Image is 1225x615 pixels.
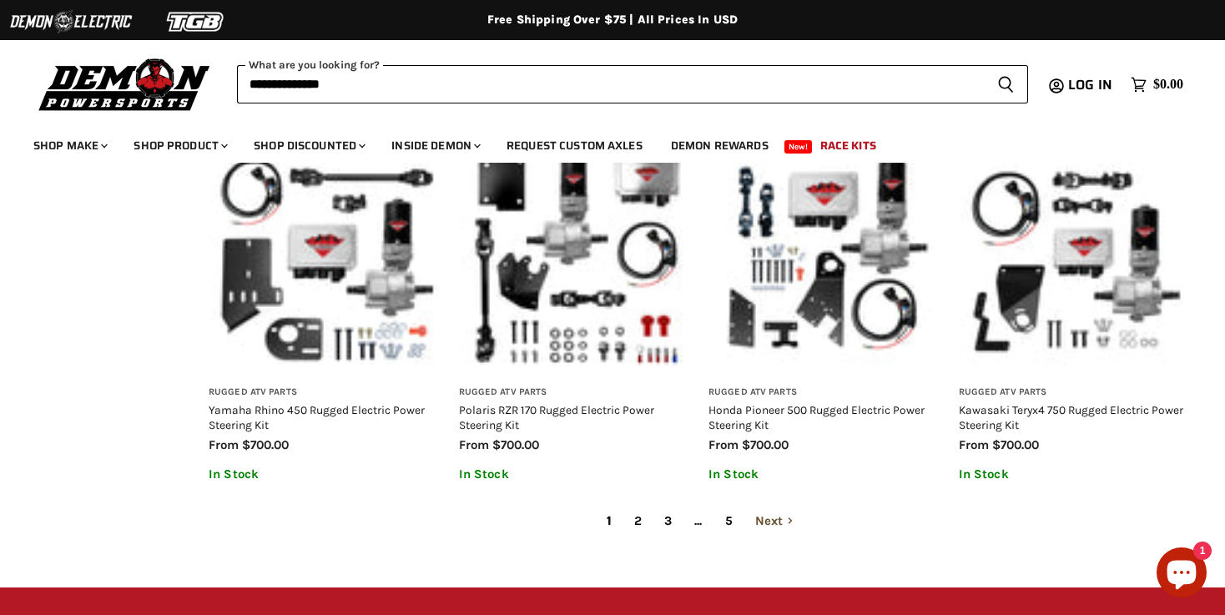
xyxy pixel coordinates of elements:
span: ... [685,507,711,536]
input: When autocomplete results are available use up and down arrows to review and enter to select [237,65,984,103]
span: 1 [597,507,621,536]
img: Demon Electric Logo 2 [8,6,134,38]
h3: Rugged ATV Parts [459,386,693,399]
a: Next [746,507,804,536]
a: Shop Discounted [241,129,376,163]
a: 3 [655,507,681,536]
a: 2 [625,507,651,536]
a: Log in [1061,78,1122,93]
img: TGB Logo 2 [134,6,259,38]
span: $0.00 [1153,77,1183,93]
span: $700.00 [742,437,789,452]
img: Honda Pioneer 500 Rugged Electric Power Steering Kit [708,141,942,375]
a: Shop Make [21,129,118,163]
a: Race Kits [808,129,889,163]
a: Inside Demon [379,129,491,163]
span: $700.00 [242,437,289,452]
a: Demon Rewards [658,129,781,163]
h3: Rugged ATV Parts [708,386,942,399]
p: In Stock [209,467,442,481]
a: 5 [716,507,742,536]
a: Request Custom Axles [494,129,655,163]
a: Polaris RZR 170 Rugged Electric Power Steering Kit [459,403,654,431]
img: Kawasaki Teryx4 750 Rugged Electric Power Steering Kit [959,141,1192,375]
h3: Rugged ATV Parts [959,386,1192,399]
form: Product [237,65,1028,103]
a: Honda Pioneer 500 Rugged Electric Power Steering Kit [708,403,925,431]
img: Yamaha Rhino 450 Rugged Electric Power Steering Kit [209,141,442,375]
h3: Rugged ATV Parts [209,386,442,399]
button: Search [984,65,1028,103]
ul: Main menu [21,122,1179,163]
span: $700.00 [492,437,539,452]
a: Kawasaki Teryx4 750 Rugged Electric Power Steering Kit [959,403,1183,431]
span: from [209,437,239,452]
a: $0.00 [1122,73,1192,97]
span: from [459,437,489,452]
span: $700.00 [992,437,1039,452]
span: New! [784,140,813,154]
p: In Stock [708,467,942,481]
p: In Stock [959,467,1192,481]
img: Demon Powersports [33,54,216,113]
span: from [708,437,739,452]
a: Shop Product [121,129,238,163]
span: from [959,437,989,452]
span: Log in [1068,74,1112,95]
img: Polaris RZR 170 Rugged Electric Power Steering Kit [459,141,693,375]
p: In Stock [459,467,693,481]
inbox-online-store-chat: Shopify online store chat [1152,547,1212,602]
a: Yamaha Rhino 450 Rugged Electric Power Steering Kit [209,403,425,431]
